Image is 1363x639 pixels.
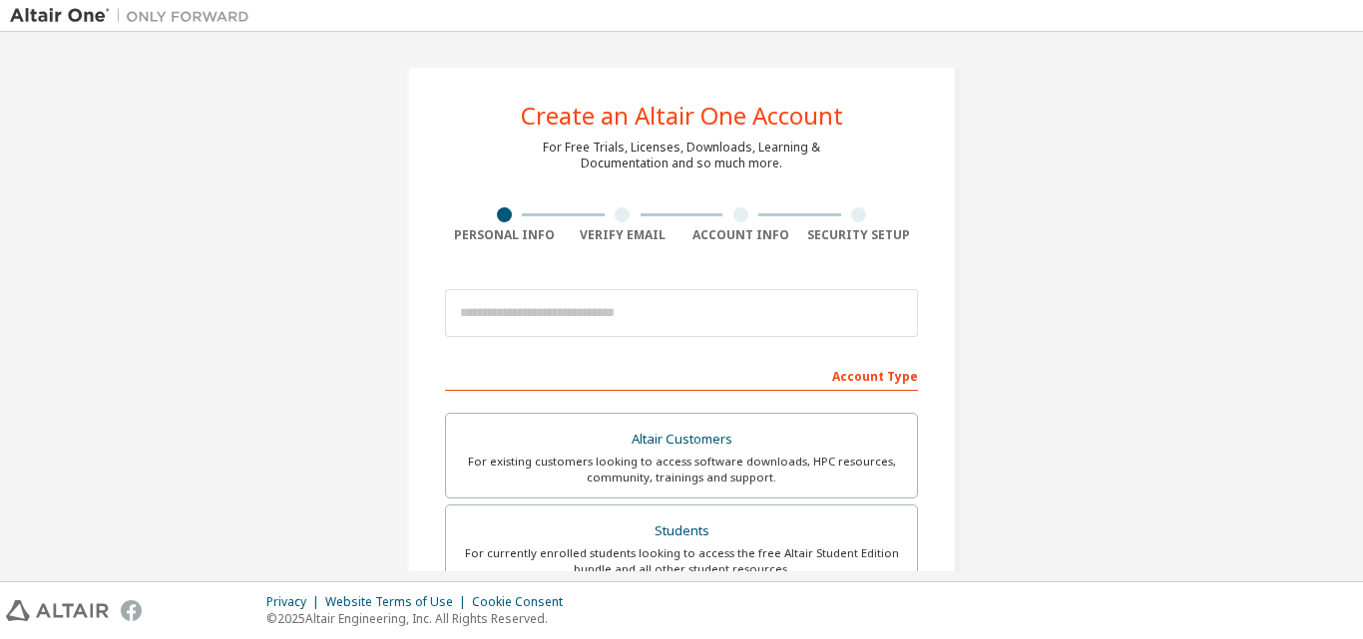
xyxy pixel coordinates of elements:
div: For currently enrolled students looking to access the free Altair Student Edition bundle and all ... [458,545,905,577]
div: Account Type [445,359,918,391]
div: Personal Info [445,227,564,243]
div: Students [458,517,905,545]
img: Altair One [10,6,259,26]
div: Altair Customers [458,426,905,454]
div: Account Info [681,227,800,243]
div: Create an Altair One Account [521,104,843,128]
div: Cookie Consent [472,594,575,610]
div: For Free Trials, Licenses, Downloads, Learning & Documentation and so much more. [543,140,820,171]
img: facebook.svg [121,600,142,621]
p: © 2025 Altair Engineering, Inc. All Rights Reserved. [266,610,575,627]
div: Website Terms of Use [325,594,472,610]
div: For existing customers looking to access software downloads, HPC resources, community, trainings ... [458,454,905,485]
img: altair_logo.svg [6,600,109,621]
div: Privacy [266,594,325,610]
div: Security Setup [800,227,919,243]
div: Verify Email [564,227,682,243]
